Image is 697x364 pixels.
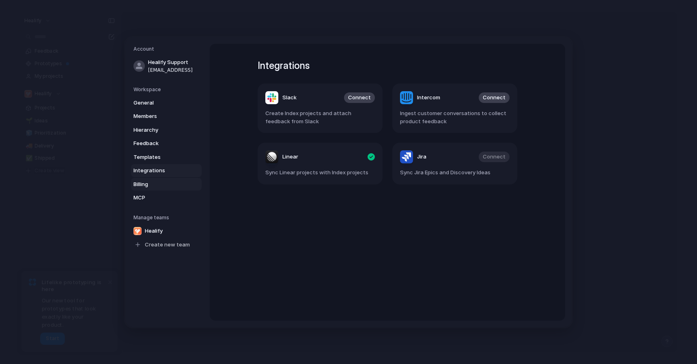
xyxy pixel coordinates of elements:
[131,150,202,163] a: Templates
[133,86,202,93] h5: Workspace
[131,110,202,123] a: Members
[131,96,202,109] a: General
[265,109,375,125] span: Create Index projects and attach feedback from Slack
[131,123,202,136] a: Hierarchy
[131,164,202,177] a: Integrations
[133,112,185,120] span: Members
[483,94,506,102] span: Connect
[417,153,426,161] span: Jira
[479,92,510,103] button: Connect
[258,58,517,73] h1: Integrations
[133,45,202,53] h5: Account
[131,56,202,76] a: Healify Support[EMAIL_ADDRESS]
[265,169,375,177] span: Sync Linear projects with Index projects
[400,109,510,125] span: Ingest customer conversations to collect product feedback
[131,178,202,191] a: Billing
[133,167,185,175] span: Integrations
[131,137,202,150] a: Feedback
[133,194,185,202] span: MCP
[133,139,185,148] span: Feedback
[282,153,298,161] span: Linear
[145,227,163,235] span: Healify
[133,98,185,107] span: General
[131,191,202,204] a: MCP
[131,238,202,251] a: Create new team
[131,224,202,237] a: Healify
[344,92,375,103] button: Connect
[348,94,371,102] span: Connect
[417,94,440,102] span: Intercom
[133,180,185,188] span: Billing
[133,214,202,221] h5: Manage teams
[133,126,185,134] span: Hierarchy
[133,153,185,161] span: Templates
[148,58,200,66] span: Healify Support
[282,94,297,102] span: Slack
[148,66,200,73] span: [EMAIL_ADDRESS]
[400,169,510,177] span: Sync Jira Epics and Discovery Ideas
[145,240,190,248] span: Create new team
